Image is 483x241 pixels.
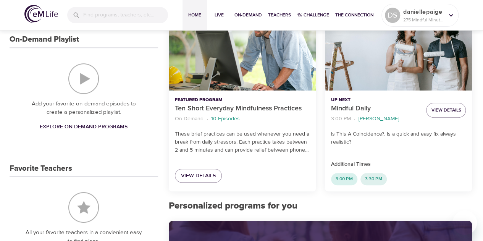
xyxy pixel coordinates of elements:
[331,130,466,146] p: Is This A Coincidence?: Is a quick and easy fix always realistic?
[207,114,208,124] li: ·
[354,114,355,124] li: ·
[360,173,387,185] div: 3:30 PM
[431,106,461,114] span: View Details
[175,169,222,183] a: View Details
[331,115,351,123] p: 3:00 PM
[403,7,444,16] p: daniellepaige
[331,104,420,114] p: Mindful Daily
[211,115,240,123] p: 10 Episodes
[68,63,99,94] img: On-Demand Playlist
[325,8,472,91] button: Mindful Daily
[331,114,420,124] nav: breadcrumb
[297,11,329,19] span: 1% Challenge
[403,16,444,23] p: 275 Mindful Minutes
[169,8,316,91] button: Ten Short Everyday Mindfulness Practices
[83,7,168,23] input: Find programs, teachers, etc...
[25,100,143,117] p: Add your favorite on-demand episodes to create a personalized playlist.
[24,5,58,23] img: logo
[331,176,357,182] span: 3:00 PM
[234,11,262,19] span: On-Demand
[175,130,310,154] p: These brief practices can be used whenever you need a break from daily stressors. Each practice t...
[10,35,79,44] h3: On-Demand Playlist
[360,176,387,182] span: 3:30 PM
[385,8,400,23] div: DS
[10,164,72,173] h3: Favorite Teachers
[331,97,420,104] p: Up Next
[175,97,310,104] p: Featured Program
[181,171,216,181] span: View Details
[175,115,204,123] p: On-Demand
[186,11,204,19] span: Home
[452,210,477,235] iframe: Button to launch messaging window
[68,192,99,223] img: Favorite Teachers
[335,11,373,19] span: The Connection
[359,115,399,123] p: [PERSON_NAME]
[210,11,228,19] span: Live
[40,122,128,132] span: Explore On-Demand Programs
[268,11,291,19] span: Teachers
[426,103,466,118] button: View Details
[169,201,472,212] h2: Personalized programs for you
[331,160,466,168] p: Additional Times
[331,173,357,185] div: 3:00 PM
[37,120,131,134] a: Explore On-Demand Programs
[175,104,310,114] p: Ten Short Everyday Mindfulness Practices
[175,114,310,124] nav: breadcrumb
